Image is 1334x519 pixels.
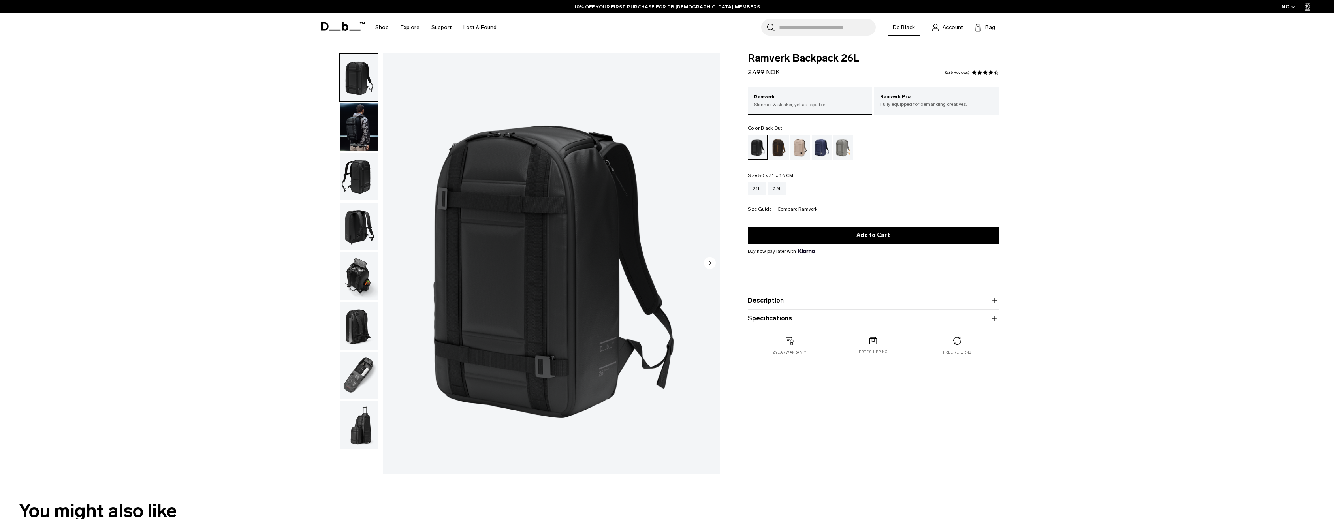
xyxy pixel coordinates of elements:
span: Ramverk Backpack 26L [748,53,999,64]
a: Db Black [888,19,920,36]
a: Black Out [748,135,768,160]
legend: Size: [748,173,794,178]
a: Shop [375,13,389,41]
p: Free shipping [859,349,888,355]
img: Ramverk Backpack 26L Black Out [340,302,378,350]
nav: Main Navigation [369,13,502,41]
p: Fully equipped for demanding creatives. [880,101,993,108]
img: Ramverk Backpack 26L Black Out [340,203,378,250]
a: Fogbow Beige [790,135,810,160]
a: Espresso [769,135,789,160]
button: Description [748,296,999,305]
span: 2.499 NOK [748,68,780,76]
button: Size Guide [748,207,771,212]
p: Ramverk [754,93,866,101]
img: Ramverk Backpack 26L Black Out [340,103,378,151]
p: Ramverk Pro [880,93,993,101]
a: 10% OFF YOUR FIRST PURCHASE FOR DB [DEMOGRAPHIC_DATA] MEMBERS [574,3,760,10]
a: Lost & Found [463,13,497,41]
li: 1 / 8 [383,53,720,474]
a: 235 reviews [945,71,969,75]
a: Support [431,13,452,41]
button: Ramverk Backpack 26L Black Out [339,153,378,201]
button: Ramverk Backpack 26L Black Out [339,302,378,350]
p: Slimmer & sleaker, yet as capable. [754,101,866,108]
img: Ramverk Backpack 26L Black Out [340,352,378,399]
button: Specifications [748,314,999,323]
span: Bag [985,23,995,32]
img: Ramverk Backpack 26L Black Out [340,401,378,449]
img: Ramverk Backpack 26L Black Out [340,153,378,201]
span: 50 x 31 x 16 CM [758,173,794,178]
img: {"height" => 20, "alt" => "Klarna"} [798,249,815,253]
span: Account [943,23,963,32]
p: 2 year warranty [773,350,807,355]
button: Ramverk Backpack 26L Black Out [339,352,378,400]
img: Ramverk Backpack 26L Black Out [383,53,720,474]
img: Ramverk Backpack 26L Black Out [340,252,378,300]
a: Ramverk Pro Fully equipped for demanding creatives. [874,87,999,114]
button: Ramverk Backpack 26L Black Out [339,252,378,300]
button: Ramverk Backpack 26L Black Out [339,401,378,449]
a: Sand Grey [833,135,853,160]
img: Ramverk Backpack 26L Black Out [340,54,378,101]
a: Account [932,23,963,32]
a: 21L [748,182,766,195]
button: Add to Cart [748,227,999,244]
button: Ramverk Backpack 26L Black Out [339,202,378,250]
a: 26L [768,182,786,195]
p: Free returns [943,350,971,355]
span: Buy now pay later with [748,248,815,255]
a: Explore [401,13,420,41]
a: Blue Hour [812,135,832,160]
span: Black Out [761,125,782,131]
button: Ramverk Backpack 26L Black Out [339,53,378,102]
legend: Color: [748,126,783,130]
button: Compare Ramverk [777,207,817,212]
button: Ramverk Backpack 26L Black Out [339,103,378,151]
button: Next slide [704,257,716,270]
button: Bag [975,23,995,32]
